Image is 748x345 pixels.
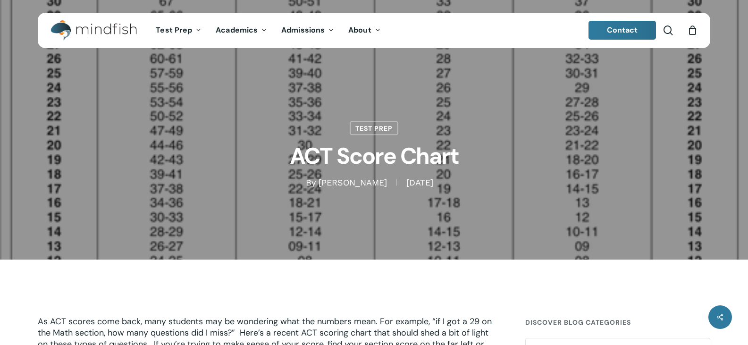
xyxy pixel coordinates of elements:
span: Contact [607,25,638,35]
span: About [348,25,371,35]
span: By [306,179,316,186]
a: [PERSON_NAME] [319,177,387,187]
span: Academics [216,25,258,35]
a: Academics [209,26,274,34]
a: Test Prep [149,26,209,34]
h1: ACT Score Chart [138,135,610,177]
a: Contact [588,21,656,40]
a: Admissions [274,26,341,34]
a: About [341,26,388,34]
span: Admissions [281,25,325,35]
a: Test Prep [350,121,398,135]
span: Test Prep [156,25,192,35]
h4: Discover Blog Categories [525,314,710,331]
nav: Main Menu [149,13,387,48]
span: [DATE] [396,179,443,186]
header: Main Menu [38,13,710,48]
